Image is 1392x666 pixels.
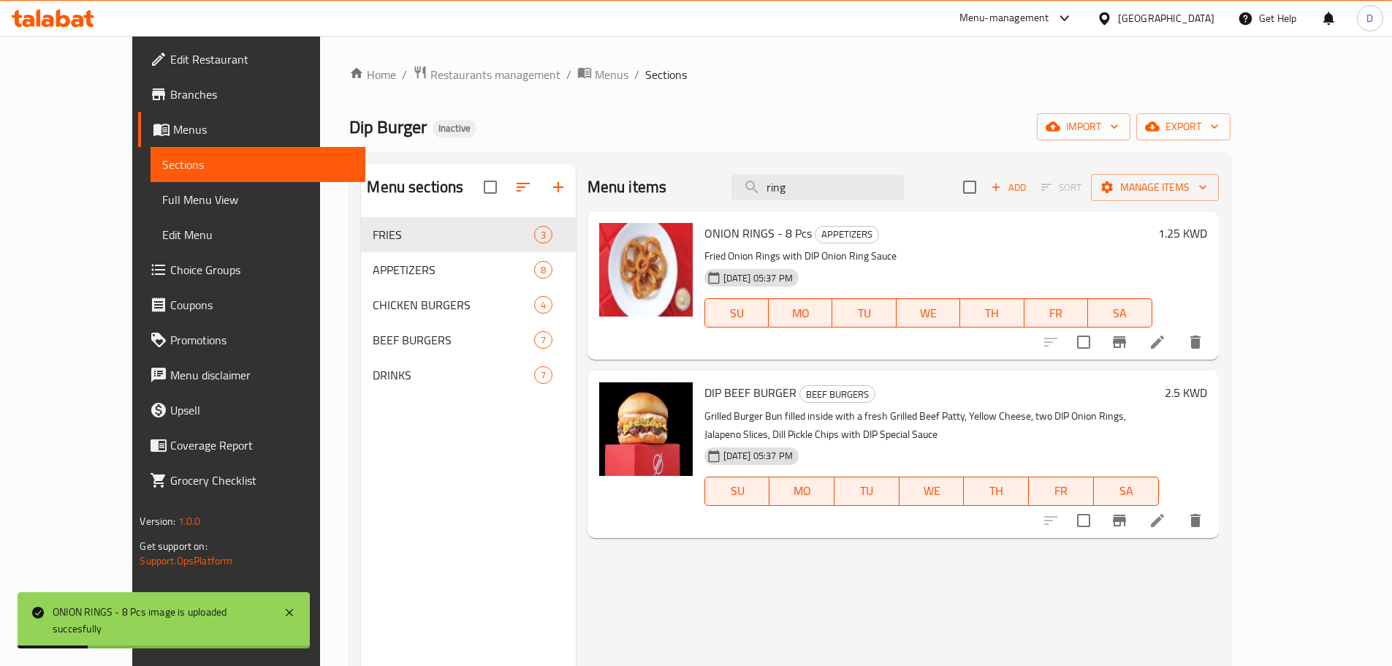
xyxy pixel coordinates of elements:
[964,477,1029,506] button: TH
[905,480,959,502] span: WE
[834,477,900,506] button: TU
[1068,505,1099,536] span: Select to update
[53,604,269,637] div: ONION RINGS - 8 Pcs image is uploaded succesfully
[178,512,201,531] span: 1.0.0
[1103,178,1207,197] span: Manage items
[170,86,353,103] span: Branches
[711,303,763,324] span: SU
[1178,503,1213,538] button: delete
[1091,174,1219,201] button: Manage items
[138,112,365,147] a: Menus
[1032,176,1091,199] span: Select section first
[1068,327,1099,357] span: Select to update
[1178,325,1213,360] button: delete
[1149,512,1166,529] a: Edit menu item
[361,322,575,357] div: BEEF BURGERS7
[367,176,463,198] h2: Menu sections
[769,298,832,328] button: MO
[1136,113,1231,140] button: export
[140,537,207,556] span: Get support on:
[1037,113,1130,140] button: import
[170,436,353,454] span: Coverage Report
[599,382,693,476] img: DIP BEEF BURGER
[361,217,575,252] div: FRIES3
[704,247,1152,265] p: Fried Onion Rings with DIP Onion Ring Sauce
[138,393,365,428] a: Upsell
[1088,298,1152,328] button: SA
[138,463,365,498] a: Grocery Checklist
[1024,298,1088,328] button: FR
[535,298,552,312] span: 4
[162,226,353,243] span: Edit Menu
[535,228,552,242] span: 3
[1094,477,1159,506] button: SA
[1029,477,1094,506] button: FR
[361,252,575,287] div: APPETIZERS8
[800,386,875,403] span: BEEF BURGERS
[140,551,232,570] a: Support.OpsPlatform
[361,211,575,398] nav: Menu sections
[1118,10,1214,26] div: [GEOGRAPHIC_DATA]
[138,287,365,322] a: Coupons
[151,147,365,182] a: Sections
[373,226,533,243] span: FRIES
[989,179,1028,196] span: Add
[900,477,965,506] button: WE
[534,296,552,314] div: items
[718,271,799,285] span: [DATE] 05:37 PM
[775,480,829,502] span: MO
[815,226,879,243] div: APPETIZERS
[170,401,353,419] span: Upsell
[373,296,533,314] span: CHICKEN BURGERS
[170,366,353,384] span: Menu disclaimer
[577,65,628,84] a: Menus
[373,366,533,384] span: DRINKS
[1165,382,1207,403] h6: 2.5 KWD
[1158,223,1207,243] h6: 1.25 KWD
[361,357,575,393] div: DRINKS7
[170,50,353,68] span: Edit Restaurant
[704,407,1159,444] p: Grilled Burger Bun filled inside with a fresh Grilled Beef Patty, Yellow Cheese, two DIP Onion Ri...
[731,175,904,200] input: search
[535,368,552,382] span: 7
[138,357,365,393] a: Menu disclaimer
[1366,10,1373,26] span: D
[704,222,812,244] span: ONION RINGS - 8 Pcs
[138,77,365,112] a: Branches
[1094,303,1146,324] span: SA
[704,298,769,328] button: SU
[138,252,365,287] a: Choice Groups
[138,428,365,463] a: Coverage Report
[897,298,960,328] button: WE
[566,66,571,83] li: /
[966,303,1018,324] span: TH
[349,110,427,143] span: Dip Burger
[170,261,353,279] span: Choice Groups
[775,303,826,324] span: MO
[902,303,954,324] span: WE
[959,10,1049,27] div: Menu-management
[151,182,365,217] a: Full Menu View
[815,226,878,243] span: APPETIZERS
[162,191,353,208] span: Full Menu View
[162,156,353,173] span: Sections
[718,449,799,463] span: [DATE] 05:37 PM
[960,298,1024,328] button: TH
[704,477,770,506] button: SU
[361,287,575,322] div: CHICKEN BURGERS4
[170,296,353,314] span: Coupons
[832,298,896,328] button: TU
[402,66,407,83] li: /
[970,480,1023,502] span: TH
[430,66,560,83] span: Restaurants management
[535,333,552,347] span: 7
[535,263,552,277] span: 8
[140,512,175,531] span: Version:
[138,42,365,77] a: Edit Restaurant
[838,303,890,324] span: TU
[170,331,353,349] span: Promotions
[349,66,396,83] a: Home
[151,217,365,252] a: Edit Menu
[985,176,1032,199] button: Add
[413,65,560,84] a: Restaurants management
